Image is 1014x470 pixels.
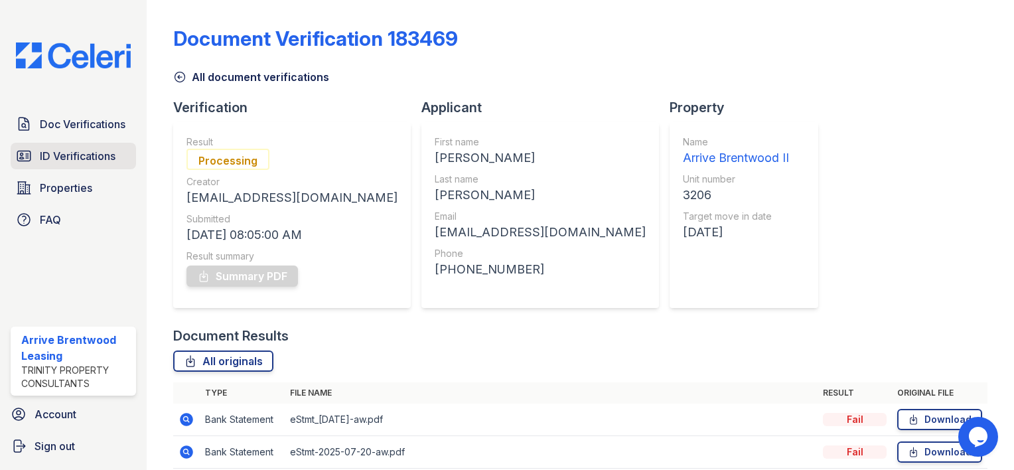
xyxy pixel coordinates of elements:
[173,98,421,117] div: Verification
[435,186,646,204] div: [PERSON_NAME]
[683,223,789,242] div: [DATE]
[818,382,892,404] th: Result
[892,382,987,404] th: Original file
[21,364,131,390] div: Trinity Property Consultants
[11,206,136,233] a: FAQ
[173,27,458,50] div: Document Verification 183469
[5,42,141,68] img: CE_Logo_Blue-a8612792a0a2168367f1c8372b55b34899dd931a85d93a1a3d3e32e68fde9ad4.png
[683,135,789,167] a: Name Arrive Brentwood II
[683,186,789,204] div: 3206
[5,433,141,459] a: Sign out
[186,189,398,207] div: [EMAIL_ADDRESS][DOMAIN_NAME]
[435,260,646,279] div: [PHONE_NUMBER]
[823,445,887,459] div: Fail
[5,401,141,428] a: Account
[200,382,285,404] th: Type
[40,180,92,196] span: Properties
[21,332,131,364] div: Arrive Brentwood Leasing
[683,173,789,186] div: Unit number
[421,98,670,117] div: Applicant
[35,406,76,422] span: Account
[186,135,398,149] div: Result
[683,149,789,167] div: Arrive Brentwood II
[40,116,125,132] span: Doc Verifications
[435,247,646,260] div: Phone
[897,441,982,463] a: Download
[40,148,115,164] span: ID Verifications
[186,149,269,170] div: Processing
[435,223,646,242] div: [EMAIL_ADDRESS][DOMAIN_NAME]
[40,212,61,228] span: FAQ
[11,143,136,169] a: ID Verifications
[897,409,982,430] a: Download
[186,226,398,244] div: [DATE] 08:05:00 AM
[285,404,818,436] td: eStmt_[DATE]-aw.pdf
[200,404,285,436] td: Bank Statement
[683,210,789,223] div: Target move in date
[11,175,136,201] a: Properties
[823,413,887,426] div: Fail
[186,250,398,263] div: Result summary
[200,436,285,469] td: Bank Statement
[173,69,329,85] a: All document verifications
[285,436,818,469] td: eStmt-2025-07-20-aw.pdf
[173,351,273,372] a: All originals
[173,327,289,345] div: Document Results
[186,212,398,226] div: Submitted
[35,438,75,454] span: Sign out
[435,149,646,167] div: [PERSON_NAME]
[285,382,818,404] th: File name
[435,210,646,223] div: Email
[683,135,789,149] div: Name
[670,98,829,117] div: Property
[186,175,398,189] div: Creator
[435,173,646,186] div: Last name
[958,417,1001,457] iframe: chat widget
[11,111,136,137] a: Doc Verifications
[435,135,646,149] div: First name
